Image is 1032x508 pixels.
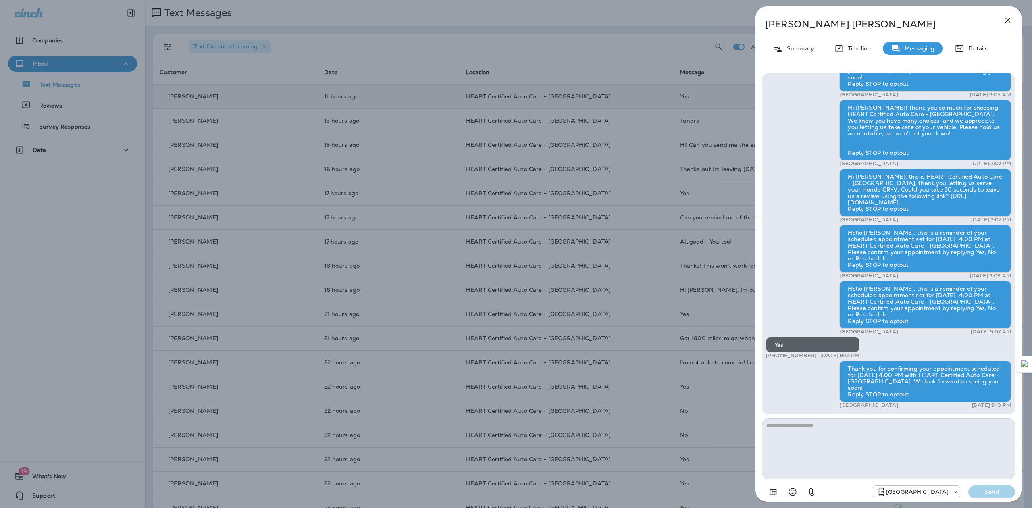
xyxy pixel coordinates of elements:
[844,45,871,52] p: Timeline
[839,169,1011,217] div: Hi [PERSON_NAME], this is HEART Certified Auto Care - [GEOGRAPHIC_DATA], thank you letting us ser...
[886,489,949,495] p: [GEOGRAPHIC_DATA]
[964,45,988,52] p: Details
[765,19,985,30] p: [PERSON_NAME] [PERSON_NAME]
[839,160,898,167] p: [GEOGRAPHIC_DATA]
[901,45,934,52] p: Messaging
[839,217,898,223] p: [GEOGRAPHIC_DATA]
[839,92,898,98] p: [GEOGRAPHIC_DATA]
[970,92,1011,98] p: [DATE] 9:05 AM
[971,160,1011,167] p: [DATE] 2:07 PM
[839,329,898,335] p: [GEOGRAPHIC_DATA]
[839,225,1011,273] div: Hello [PERSON_NAME], this is a reminder of your scheduled appointment set for [DATE] 4:00 PM at H...
[766,337,859,352] div: Yes
[970,273,1011,279] p: [DATE] 9:03 AM
[971,329,1011,335] p: [DATE] 9:07 AM
[873,487,960,497] div: +1 (847) 262-3704
[766,352,816,359] p: [PHONE_NUMBER]
[783,45,814,52] p: Summary
[839,402,898,408] p: [GEOGRAPHIC_DATA]
[765,484,781,500] button: Add in a premade template
[839,100,1011,160] div: Hi [PERSON_NAME]! Thank you so much for choosing HEART Certified Auto Care - [GEOGRAPHIC_DATA]. W...
[839,281,1011,329] div: Hello [PERSON_NAME], this is a reminder of your scheduled appointment set for [DATE] 4:00 PM at H...
[839,273,898,279] p: [GEOGRAPHIC_DATA]
[839,361,1011,402] div: Thank you for confirming your appointment scheduled for [DATE] 4:00 PM with HEART Certified Auto ...
[971,217,1011,223] p: [DATE] 2:07 PM
[972,402,1011,408] p: [DATE] 9:13 PM
[784,484,801,500] button: Select an emoji
[820,352,859,359] p: [DATE] 9:12 PM
[1021,360,1028,368] img: Detect Auto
